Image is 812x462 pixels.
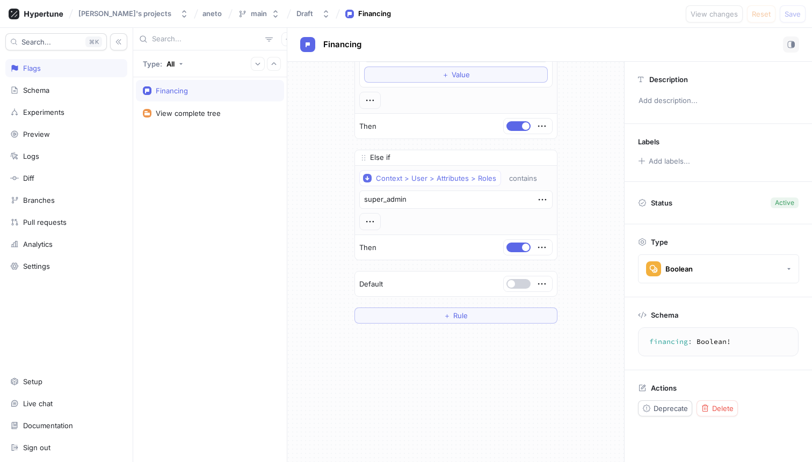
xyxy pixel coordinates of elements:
[651,195,672,210] p: Status
[234,5,284,23] button: main
[359,279,383,290] p: Default
[139,54,187,73] button: Type: All
[156,109,221,118] div: View complete tree
[697,400,738,416] button: Delete
[691,11,738,17] span: View changes
[267,57,281,71] button: Collapse all
[686,5,743,23] button: View changes
[23,174,34,182] div: Diff
[747,5,775,23] button: Reset
[251,9,267,18] div: main
[665,265,693,274] div: Boolean
[504,170,553,186] button: contains
[638,137,659,146] p: Labels
[651,238,668,246] p: Type
[359,170,501,186] button: Context > User > Attributes > Roles
[654,405,688,412] span: Deprecate
[370,152,390,163] p: Else if
[166,60,175,68] div: All
[775,198,794,208] div: Active
[785,11,801,17] span: Save
[23,86,49,94] div: Schema
[23,240,53,248] div: Analytics
[23,196,55,204] div: Branches
[21,39,51,45] span: Search...
[780,5,806,23] button: Save
[5,416,127,435] a: Documentation
[292,5,335,23] button: Draft
[649,75,688,84] p: Description
[752,11,771,17] span: Reset
[156,86,188,95] div: Financing
[359,190,553,209] textarea: super_admin
[651,311,678,319] p: Schema
[23,377,42,386] div: Setup
[23,443,50,452] div: Sign out
[23,218,67,226] div: Pull requests
[376,174,496,183] div: Context > User > Attributes > Roles
[638,400,692,416] button: Deprecate
[23,108,64,116] div: Experiments
[364,67,548,83] button: ＋Value
[23,152,39,160] div: Logs
[85,36,102,47] div: K
[323,40,361,49] span: Financing
[444,312,451,319] span: ＋
[359,243,376,253] p: Then
[143,60,162,68] p: Type:
[509,174,537,183] div: contains
[638,254,799,283] button: Boolean
[23,421,73,430] div: Documentation
[74,5,193,23] button: [PERSON_NAME]'s projects
[453,312,468,319] span: Rule
[359,121,376,132] p: Then
[23,64,41,72] div: Flags
[634,154,693,168] button: Add labels...
[78,9,171,18] div: [PERSON_NAME]'s projects
[442,71,449,78] span: ＋
[23,262,50,270] div: Settings
[358,9,391,19] div: Financing
[354,307,557,324] button: ＋Rule
[23,130,50,138] div: Preview
[202,10,222,17] span: aneto
[452,71,470,78] span: Value
[23,399,53,408] div: Live chat
[634,92,803,110] p: Add description...
[712,405,734,412] span: Delete
[5,33,107,50] button: Search...K
[251,57,265,71] button: Expand all
[651,384,677,392] p: Actions
[152,34,261,45] input: Search...
[643,332,794,351] textarea: financing: Boolean!
[296,9,313,18] div: Draft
